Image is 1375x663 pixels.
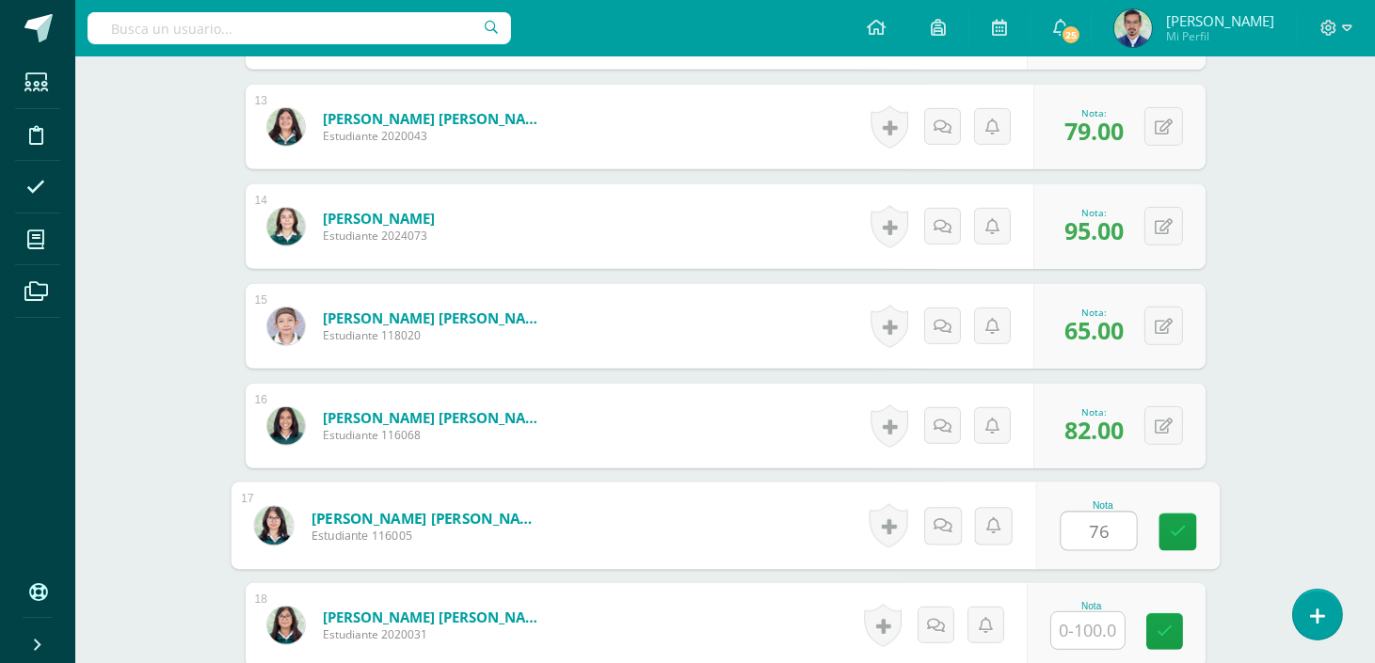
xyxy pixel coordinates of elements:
span: Mi Perfil [1166,28,1274,44]
span: Estudiante 116068 [323,427,549,443]
img: e6feace3095b3df0c847b8cced937cbd.png [267,407,305,445]
div: Nota: [1064,306,1124,319]
input: Busca un usuario... [88,12,511,44]
div: Nota: [1064,106,1124,119]
span: [PERSON_NAME] [1166,11,1274,30]
div: Nota: [1064,206,1124,219]
img: 930aca363b2fde9f0217a491d424a0eb.png [1114,9,1152,47]
a: [PERSON_NAME] [PERSON_NAME] [323,308,549,327]
span: Estudiante 118020 [323,327,549,343]
span: 79.00 [1064,115,1124,147]
img: 46eee1d860055a5286ee15e212e76a29.png [267,607,305,644]
img: bedb722ad807463bb52de7f50d85db94.png [254,506,293,545]
span: Estudiante 116005 [311,528,543,545]
div: Nota [1050,601,1133,611]
a: [PERSON_NAME] [323,209,435,228]
span: 82.00 [1064,414,1124,446]
div: Nota: [1064,405,1124,418]
input: 0-100.0 [1051,612,1125,649]
img: 7e0dc64fe499dd91c09771069845b0f1.png [267,208,305,245]
input: 0-100.0 [1061,513,1136,550]
a: [PERSON_NAME] [PERSON_NAME] [323,408,549,427]
span: Estudiante 2024073 [323,228,435,244]
span: 95.00 [1064,214,1124,246]
span: 65.00 [1064,314,1124,346]
a: [PERSON_NAME] [PERSON_NAME] [323,109,549,128]
span: Estudiante 2020043 [323,128,549,144]
a: [PERSON_NAME] [PERSON_NAME] [323,608,549,626]
span: Estudiante 2020031 [323,626,549,642]
div: Nota [1060,500,1145,511]
img: 1264730fb0e608687ae5125317ab187c.png [267,308,305,345]
a: [PERSON_NAME] [PERSON_NAME] [311,508,543,528]
img: 4b77932688ec592a7a01a6efedaf3f14.png [267,108,305,146]
span: 25 [1061,24,1081,45]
